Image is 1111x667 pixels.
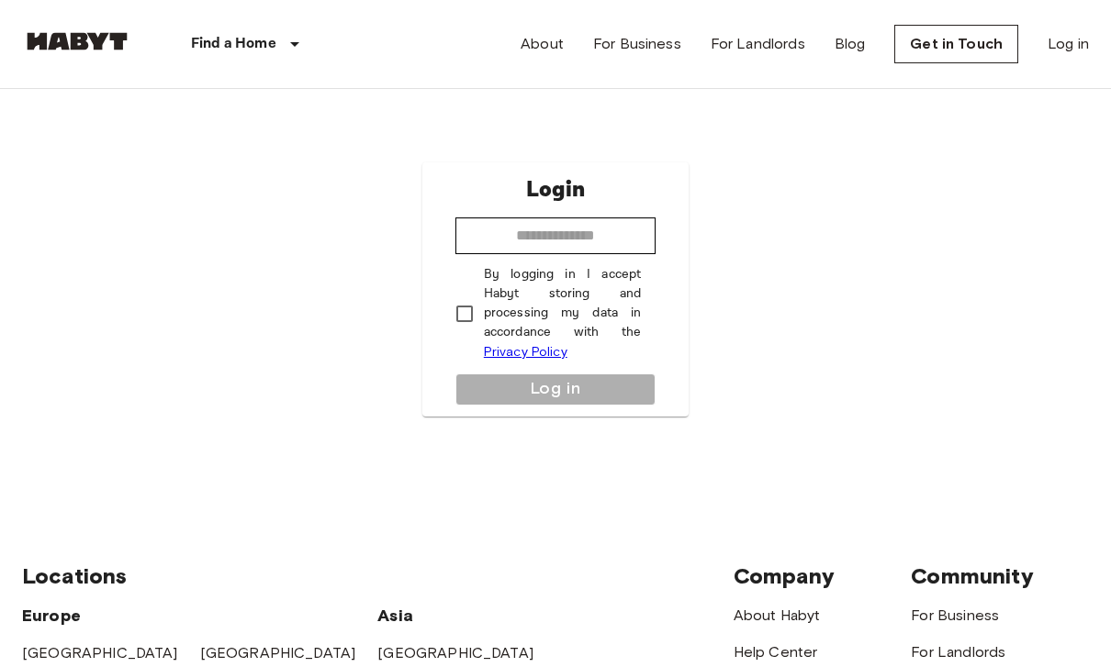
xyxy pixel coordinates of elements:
p: Login [526,173,585,206]
a: Get in Touch [894,25,1018,63]
p: Find a Home [191,33,276,55]
p: By logging in I accept Habyt storing and processing my data in accordance with the [484,265,641,362]
a: [GEOGRAPHIC_DATA] [377,644,533,661]
a: About [521,33,564,55]
span: Asia [377,606,413,626]
span: Locations [22,562,127,589]
a: Blog [835,33,866,55]
a: Log in [1048,33,1089,55]
a: [GEOGRAPHIC_DATA] [22,644,178,661]
img: Habyt [22,32,132,50]
span: Europe [22,606,81,626]
a: [GEOGRAPHIC_DATA] [200,644,356,661]
a: Help Center [734,643,818,661]
a: For Business [911,606,999,624]
span: Community [911,562,1033,589]
a: For Business [593,33,681,55]
a: Privacy Policy [484,344,567,360]
a: For Landlords [911,643,1005,661]
a: About Habyt [734,606,821,624]
a: For Landlords [711,33,805,55]
span: Company [734,562,835,589]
